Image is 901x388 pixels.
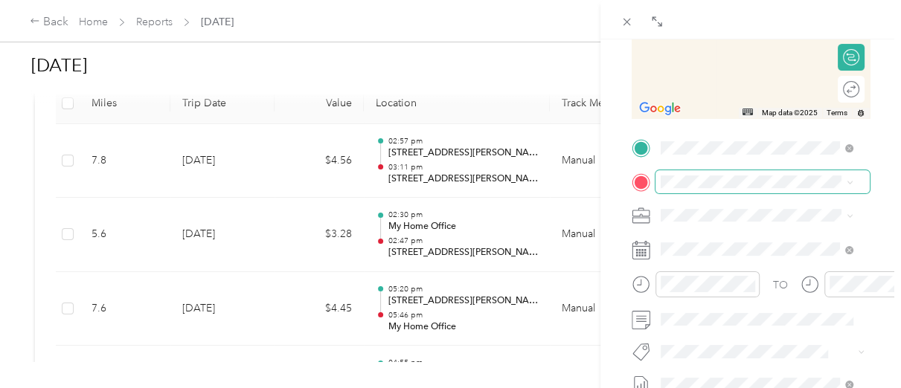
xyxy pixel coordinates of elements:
img: Google [635,99,684,118]
span: Map data ©2025 [762,109,818,117]
div: TO [773,277,788,293]
iframe: Everlance-gr Chat Button Frame [818,305,901,388]
a: Report errors in the road map or imagery to Google [856,109,865,117]
button: Keyboard shortcuts [743,109,753,115]
a: Terms (opens in new tab) [827,109,847,117]
a: Open this area in Google Maps (opens a new window) [635,99,684,118]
